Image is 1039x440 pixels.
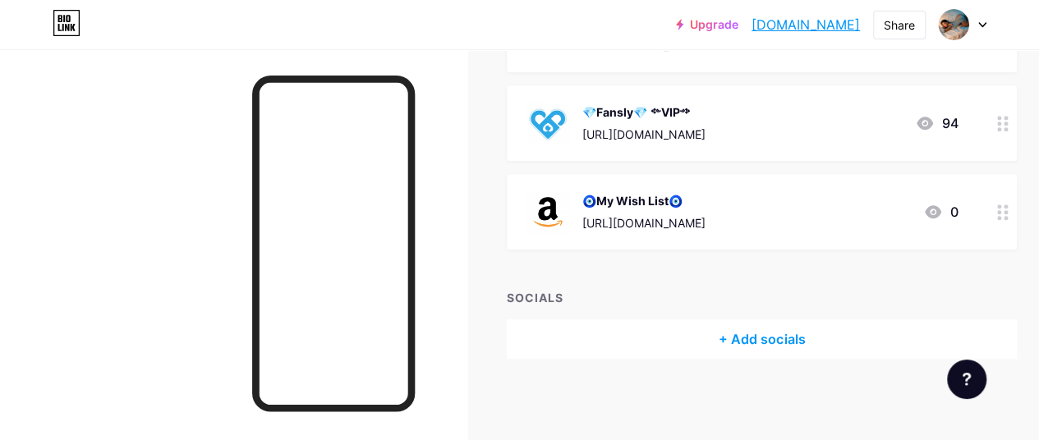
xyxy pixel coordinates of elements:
img: 💎Fansly💎 ༻VIP༺ [526,102,569,144]
div: 0 [923,202,958,222]
div: 💎Fansly💎 ༻VIP༺ [582,103,706,121]
div: SOCIALS [507,289,1017,306]
div: [URL][DOMAIN_NAME] [582,214,706,231]
div: [URL][DOMAIN_NAME] [582,126,706,143]
a: Upgrade [676,18,738,31]
div: 94 [915,113,958,133]
div: + Add socials [507,319,1017,359]
a: [DOMAIN_NAME] [752,15,860,34]
img: 🧿My Wish List🧿 [526,190,569,233]
div: Share [884,16,915,34]
div: 🧿My Wish List🧿 [582,192,706,209]
img: exxoticamodel [938,9,969,40]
